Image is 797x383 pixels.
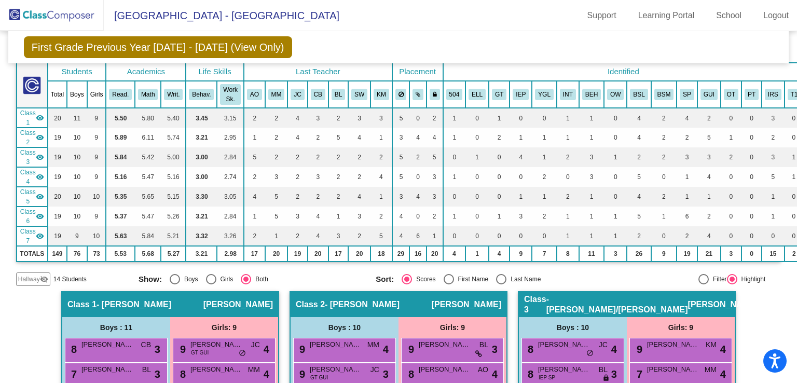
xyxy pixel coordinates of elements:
[604,108,627,128] td: 0
[287,128,307,147] td: 4
[557,81,579,108] th: Introvert
[308,167,328,187] td: 3
[427,207,443,226] td: 2
[48,226,67,246] td: 19
[106,226,135,246] td: 5.63
[677,128,697,147] td: 2
[677,81,697,108] th: Speech student
[579,207,604,226] td: 1
[244,63,392,81] th: Last Teacher
[328,147,348,167] td: 2
[220,84,240,105] button: Work Sk.
[244,108,265,128] td: 2
[579,187,604,207] td: 1
[36,212,44,221] mat-icon: visibility
[443,207,466,226] td: 1
[604,207,627,226] td: 1
[677,207,697,226] td: 6
[427,128,443,147] td: 4
[427,187,443,207] td: 3
[308,128,328,147] td: 2
[392,81,410,108] th: Keep away students
[217,207,243,226] td: 2.84
[186,128,217,147] td: 3.21
[721,128,741,147] td: 1
[697,81,721,108] th: Guidance student
[17,226,48,246] td: Jamie Polimeni - Polimeni
[677,108,697,128] td: 4
[36,173,44,181] mat-icon: visibility
[135,128,161,147] td: 6.11
[370,128,392,147] td: 1
[217,147,243,167] td: 2.84
[87,147,106,167] td: 9
[17,187,48,207] td: Andrea McGinley - McGinley
[627,81,651,108] th: Basic Skills Student for ELA
[186,147,217,167] td: 3.00
[654,89,674,100] button: BSM
[557,187,579,207] td: 2
[409,187,427,207] td: 4
[348,81,370,108] th: Stephanie Ward
[627,128,651,147] td: 4
[409,128,427,147] td: 4
[164,89,183,100] button: Writ.
[328,187,348,207] td: 2
[48,207,67,226] td: 19
[579,108,604,128] td: 1
[630,89,648,100] button: BSL
[48,128,67,147] td: 19
[762,81,785,108] th: Came to I&RS in past years
[20,207,36,226] span: Class 6
[265,81,288,108] th: Megan McLaughlin-Corey
[745,89,759,100] button: PT
[762,147,785,167] td: 3
[17,147,48,167] td: Michelle Spicer - Spicer/Venuto
[332,89,345,100] button: BL
[186,63,243,81] th: Life Skills
[465,81,489,108] th: English Language Learner
[560,89,576,100] button: INT
[465,147,489,167] td: 1
[67,128,87,147] td: 10
[579,167,604,187] td: 3
[557,128,579,147] td: 1
[87,226,106,246] td: 10
[427,147,443,167] td: 5
[443,167,466,187] td: 1
[708,7,750,24] a: School
[48,108,67,128] td: 20
[268,89,285,100] button: MM
[557,108,579,128] td: 1
[348,108,370,128] td: 3
[489,187,510,207] td: 0
[161,226,186,246] td: 5.21
[265,187,288,207] td: 5
[697,187,721,207] td: 1
[311,89,325,100] button: CB
[67,207,87,226] td: 10
[510,187,532,207] td: 1
[328,207,348,226] td: 1
[265,207,288,226] td: 5
[651,167,677,187] td: 0
[604,167,627,187] td: 0
[392,147,410,167] td: 5
[186,207,217,226] td: 3.21
[17,207,48,226] td: Lynn Bruno - Bruno
[579,128,604,147] td: 1
[510,128,532,147] td: 1
[465,108,489,128] td: 0
[697,207,721,226] td: 2
[392,63,443,81] th: Placement
[627,108,651,128] td: 4
[557,207,579,226] td: 1
[265,108,288,128] td: 2
[370,207,392,226] td: 2
[106,207,135,226] td: 5.37
[446,89,463,100] button: 504
[20,148,36,167] span: Class 3
[244,147,265,167] td: 5
[510,81,532,108] th: Individualized Education Plan
[291,89,304,100] button: JC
